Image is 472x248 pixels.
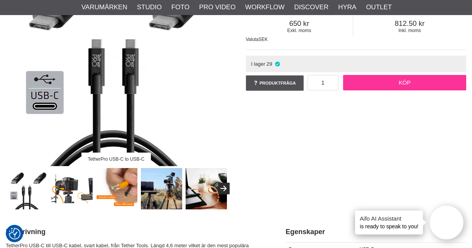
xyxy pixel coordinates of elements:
span: Valuta [246,37,259,42]
div: TetherPro USB-C to USB-C [81,153,151,166]
span: 29 [267,61,272,67]
img: Tether Pro [186,168,227,210]
a: Discover [294,2,328,12]
img: Revisit consent button [9,228,20,240]
a: Studio [137,2,162,12]
span: I lager [251,61,265,67]
a: Foto [171,2,189,12]
h2: Egenskaper [286,227,466,237]
span: 812.50 [353,19,466,28]
h2: Beskrivning [6,227,266,237]
span: SEK [259,37,268,42]
i: I lager [274,61,281,67]
span: Exkl. moms [246,28,353,33]
a: Köp [343,75,466,90]
a: Varumärken [81,2,127,12]
img: TetherPro USB-C to USB-C [51,168,93,210]
h4: Aifo AI Assistant [360,214,418,223]
a: Pro Video [199,2,235,12]
img: Tether Pro [141,168,183,210]
button: Next [218,183,230,194]
img: Tether Pro [96,168,138,210]
a: Hyra [338,2,356,12]
a: Produktfråga [246,75,304,91]
a: Outlet [366,2,392,12]
span: Inkl. moms [353,28,466,33]
span: 650 [246,19,353,28]
img: TetherPro USB-C to USB-C [7,168,48,210]
div: is ready to speak to you! [355,211,423,234]
a: Workflow [245,2,284,12]
button: Samtyckesinställningar [9,227,20,241]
